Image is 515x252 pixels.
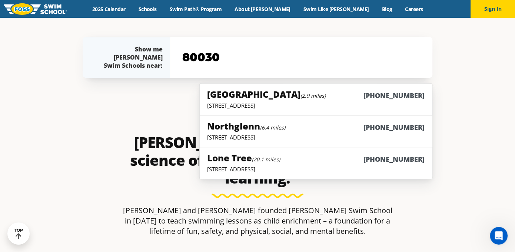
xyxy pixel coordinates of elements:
p: [STREET_ADDRESS] [207,165,425,173]
input: YOUR ZIP CODE [180,47,422,68]
small: (2.9 miles) [300,92,326,99]
p: [STREET_ADDRESS] [207,134,425,141]
div: TOP [14,228,23,239]
h5: Lone Tree [207,152,280,164]
a: Northglenn(6.4 miles)[PHONE_NUMBER][STREET_ADDRESS] [199,115,432,147]
h5: [GEOGRAPHIC_DATA] [207,88,326,100]
a: Blog [375,6,399,13]
a: Lone Tree(20.1 miles)[PHONE_NUMBER][STREET_ADDRESS] [199,147,432,179]
h6: [PHONE_NUMBER] [363,123,425,132]
p: [STREET_ADDRESS] [207,102,425,109]
div: Show me [PERSON_NAME] Swim Schools near: [97,45,163,70]
a: Careers [399,6,429,13]
img: FOSS Swim School Logo [4,3,67,15]
a: Schools [132,6,163,13]
a: 2025 Calendar [86,6,132,13]
p: [PERSON_NAME] and [PERSON_NAME] founded [PERSON_NAME] Swim School in [DATE] to teach swimming les... [120,205,395,236]
h2: [PERSON_NAME] Swim School: The science of swimming and the art of learning. [120,134,395,187]
h6: [PHONE_NUMBER] [363,155,425,164]
a: [GEOGRAPHIC_DATA](2.9 miles)[PHONE_NUMBER][STREET_ADDRESS] [199,83,432,115]
h5: Northglenn [207,120,285,132]
small: (6.4 miles) [260,124,285,131]
a: About [PERSON_NAME] [228,6,297,13]
h6: [PHONE_NUMBER] [363,91,425,100]
a: Swim Path® Program [163,6,228,13]
a: Swim Like [PERSON_NAME] [297,6,375,13]
iframe: Intercom live chat [490,227,508,245]
small: (20.1 miles) [252,156,280,163]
